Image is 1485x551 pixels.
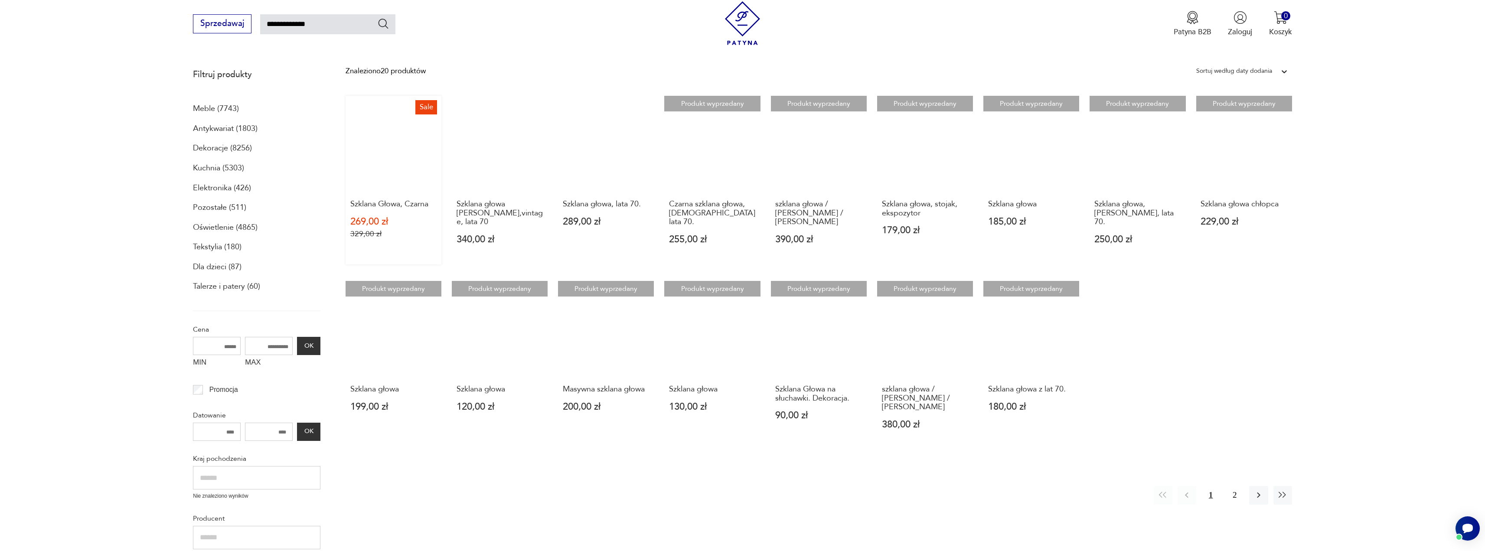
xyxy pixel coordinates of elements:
[193,410,320,421] p: Datowanie
[988,385,1075,394] h3: Szklana głowa z lat 70.
[193,181,251,196] a: Elektronika (426)
[563,200,649,209] h3: Szklana głowa, lata 70.
[297,337,320,355] button: OK
[193,161,244,176] a: Kuchnia (5303)
[1196,65,1272,77] div: Sortuj według daty dodania
[1174,11,1211,37] a: Ikona medaluPatyna B2B
[193,324,320,335] p: Cena
[664,96,760,264] a: Produkt wyprzedanyCzarna szklana głowa, Niemcy lata 70.Czarna szklana głowa, [DEMOGRAPHIC_DATA] l...
[457,385,543,394] h3: Szklana głowa
[452,281,548,450] a: Produkt wyprzedanySzklana głowaSzklana głowa120,00 zł
[1094,235,1181,244] p: 250,00 zł
[193,355,241,372] label: MIN
[1234,11,1247,24] img: Ikonka użytkownika
[193,141,252,156] a: Dekoracje (8256)
[877,281,973,450] a: Produkt wyprzedanyszklana głowa / ELVIS PRESLEY / Ingrid Glassszklana głowa / [PERSON_NAME] / [PE...
[775,385,862,403] h3: Szklana Głowa na słuchawki. Dekoracja.
[193,260,242,274] a: Dla dzieci (87)
[988,402,1075,411] p: 180,00 zł
[558,96,654,264] a: Szklana głowa, lata 70.Szklana głowa, lata 70.289,00 zł
[1269,11,1292,37] button: 0Koszyk
[1274,11,1287,24] img: Ikona koszyka
[669,402,756,411] p: 130,00 zł
[882,385,969,411] h3: szklana głowa / [PERSON_NAME] / [PERSON_NAME]
[350,385,437,394] h3: Szklana głowa
[1201,200,1287,209] h3: Szklana głowa chłopca
[882,420,969,429] p: 380,00 zł
[669,385,756,394] h3: Szklana głowa
[1201,217,1287,226] p: 229,00 zł
[377,17,390,30] button: Szukaj
[346,65,426,77] div: Znaleziono 20 produktów
[1228,27,1252,37] p: Zaloguj
[988,217,1075,226] p: 185,00 zł
[457,402,543,411] p: 120,00 zł
[882,200,969,218] h3: Szklana głowa, stojak, ekspozytor
[771,96,867,264] a: Produkt wyprzedanyszklana głowa / ELVIS PRESLEY / Ingrid Glassszklana głowa / [PERSON_NAME] / [PE...
[983,281,1079,450] a: Produkt wyprzedanySzklana głowa z lat 70.Szklana głowa z lat 70.180,00 zł
[193,14,251,33] button: Sprzedawaj
[558,281,654,450] a: Produkt wyprzedanyMasywna szklana głowaMasywna szklana głowa200,00 zł
[1456,516,1480,541] iframe: Smartsupp widget button
[457,235,543,244] p: 340,00 zł
[209,384,238,395] p: Promocja
[983,96,1079,264] a: Produkt wyprzedanySzklana głowaSzklana głowa185,00 zł
[193,69,320,80] p: Filtruj produkty
[350,200,437,209] h3: Szklana Głowa, Czarna
[1186,11,1199,24] img: Ikona medalu
[1196,96,1292,264] a: Produkt wyprzedanySzklana głowa chłopcaSzklana głowa chłopca229,00 zł
[1269,27,1292,37] p: Koszyk
[193,279,260,294] a: Talerze i patery (60)
[346,281,441,450] a: Produkt wyprzedanySzklana głowaSzklana głowa199,00 zł
[1225,486,1244,505] button: 2
[1174,11,1211,37] button: Patyna B2B
[193,200,246,215] a: Pozostałe (511)
[193,220,258,235] a: Oświetlenie (4865)
[193,21,251,28] a: Sprzedawaj
[350,402,437,411] p: 199,00 zł
[193,513,320,524] p: Producent
[193,101,239,116] a: Meble (7743)
[346,96,441,264] a: SaleSzklana Głowa, CzarnaSzklana Głowa, Czarna269,00 zł329,00 zł
[664,281,760,450] a: Produkt wyprzedanySzklana głowaSzklana głowa130,00 zł
[669,235,756,244] p: 255,00 zł
[1281,11,1290,20] div: 0
[193,453,320,464] p: Kraj pochodzenia
[350,217,437,226] p: 269,00 zł
[193,121,258,136] a: Antykwariat (1803)
[988,200,1075,209] h3: Szklana głowa
[245,355,293,372] label: MAX
[882,226,969,235] p: 179,00 zł
[775,235,862,244] p: 390,00 zł
[563,217,649,226] p: 289,00 zł
[1090,96,1185,264] a: Produkt wyprzedanySzklana głowa, John Lennon, lata 70.Szklana głowa, [PERSON_NAME], lata 70.250,0...
[775,200,862,226] h3: szklana głowa / [PERSON_NAME] / [PERSON_NAME]
[193,240,242,254] a: Tekstylia (180)
[563,385,649,394] h3: Masywna szklana głowa
[452,96,548,264] a: Szklana głowa Elvis Presley,vintage, lata 70Szklana głowa [PERSON_NAME],vintage, lata 70340,00 zł
[877,96,973,264] a: Produkt wyprzedanySzklana głowa, stojak, ekspozytorSzklana głowa, stojak, ekspozytor179,00 zł
[297,423,320,441] button: OK
[457,200,543,226] h3: Szklana głowa [PERSON_NAME],vintage, lata 70
[1201,486,1220,505] button: 1
[193,492,320,500] p: Nie znaleziono wyników
[771,281,867,450] a: Produkt wyprzedanySzklana Głowa na słuchawki. Dekoracja.Szklana Głowa na słuchawki. Dekoracja.90,...
[563,402,649,411] p: 200,00 zł
[350,229,437,238] p: 329,00 zł
[1174,27,1211,37] p: Patyna B2B
[669,200,756,226] h3: Czarna szklana głowa, [DEMOGRAPHIC_DATA] lata 70.
[721,1,764,45] img: Patyna - sklep z meblami i dekoracjami vintage
[775,411,862,420] p: 90,00 zł
[1094,200,1181,226] h3: Szklana głowa, [PERSON_NAME], lata 70.
[1228,11,1252,37] button: Zaloguj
